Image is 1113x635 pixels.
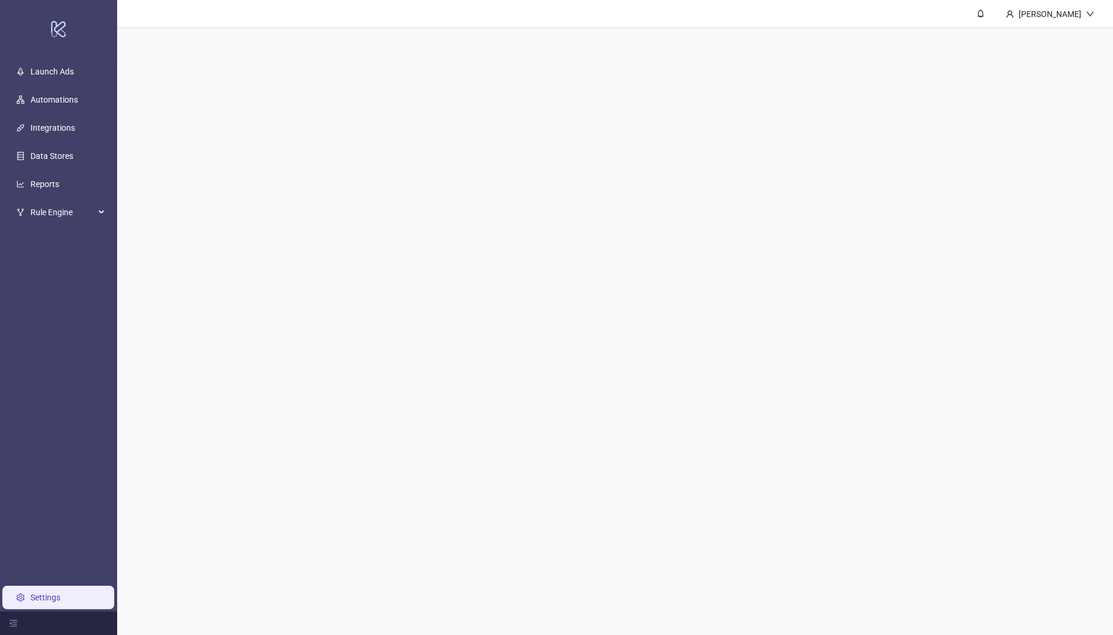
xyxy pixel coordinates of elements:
span: down [1086,10,1094,18]
span: user [1006,10,1014,18]
span: bell [977,9,985,18]
span: Rule Engine [30,201,95,224]
a: Automations [30,95,78,104]
span: fork [16,208,25,216]
a: Integrations [30,123,75,133]
a: Settings [30,593,60,602]
a: Data Stores [30,151,73,161]
div: [PERSON_NAME] [1014,8,1086,21]
a: Launch Ads [30,67,74,76]
a: Reports [30,179,59,189]
span: menu-fold [9,619,18,627]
